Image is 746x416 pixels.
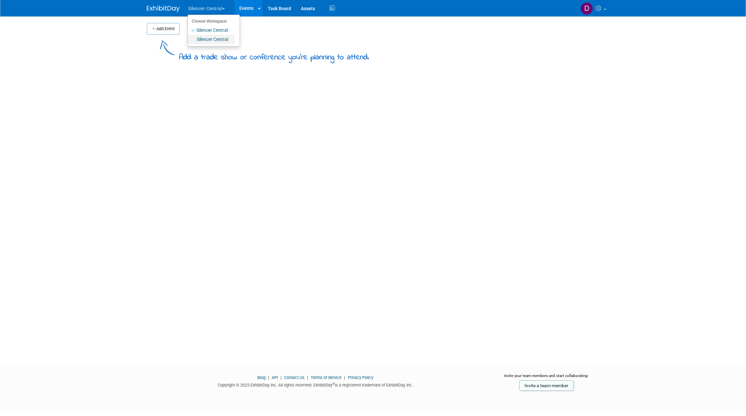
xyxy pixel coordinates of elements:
a: Blog [257,375,265,380]
a: Terms of Service [311,375,342,380]
a: Silencer Central [188,35,235,44]
span: | [305,375,310,380]
sup: ® [332,382,335,386]
div: Add a trade show or conference you're planning to attend. [179,47,369,63]
li: Choose Workspace: [188,17,235,26]
a: API [272,375,278,380]
img: ExhibitDay [147,6,180,12]
span: | [343,375,347,380]
img: Darren Stemple [580,2,593,15]
span: | [279,375,283,380]
button: Add Event [147,23,180,35]
a: Silencer Central [188,26,235,35]
div: Copyright © 2025 ExhibitDay, Inc. All rights reserved. ExhibitDay is a registered trademark of Ex... [147,381,484,388]
span: | [266,375,271,380]
a: Invite a team member [519,380,574,391]
a: Contact Us [284,375,304,380]
div: Invite your team members and start collaborating: [494,373,599,383]
a: Privacy Policy [348,375,373,380]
